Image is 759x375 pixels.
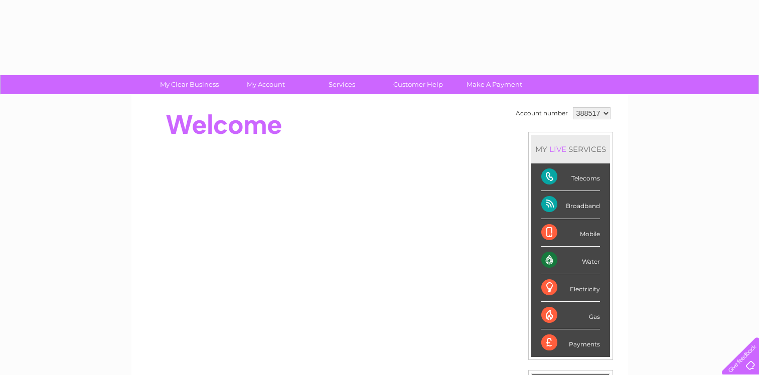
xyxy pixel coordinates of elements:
[148,75,231,94] a: My Clear Business
[541,329,600,356] div: Payments
[541,247,600,274] div: Water
[547,144,568,154] div: LIVE
[513,105,570,122] td: Account number
[541,219,600,247] div: Mobile
[377,75,460,94] a: Customer Help
[541,274,600,302] div: Electricity
[541,302,600,329] div: Gas
[453,75,536,94] a: Make A Payment
[541,163,600,191] div: Telecoms
[531,135,610,163] div: MY SERVICES
[300,75,383,94] a: Services
[224,75,307,94] a: My Account
[541,191,600,219] div: Broadband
